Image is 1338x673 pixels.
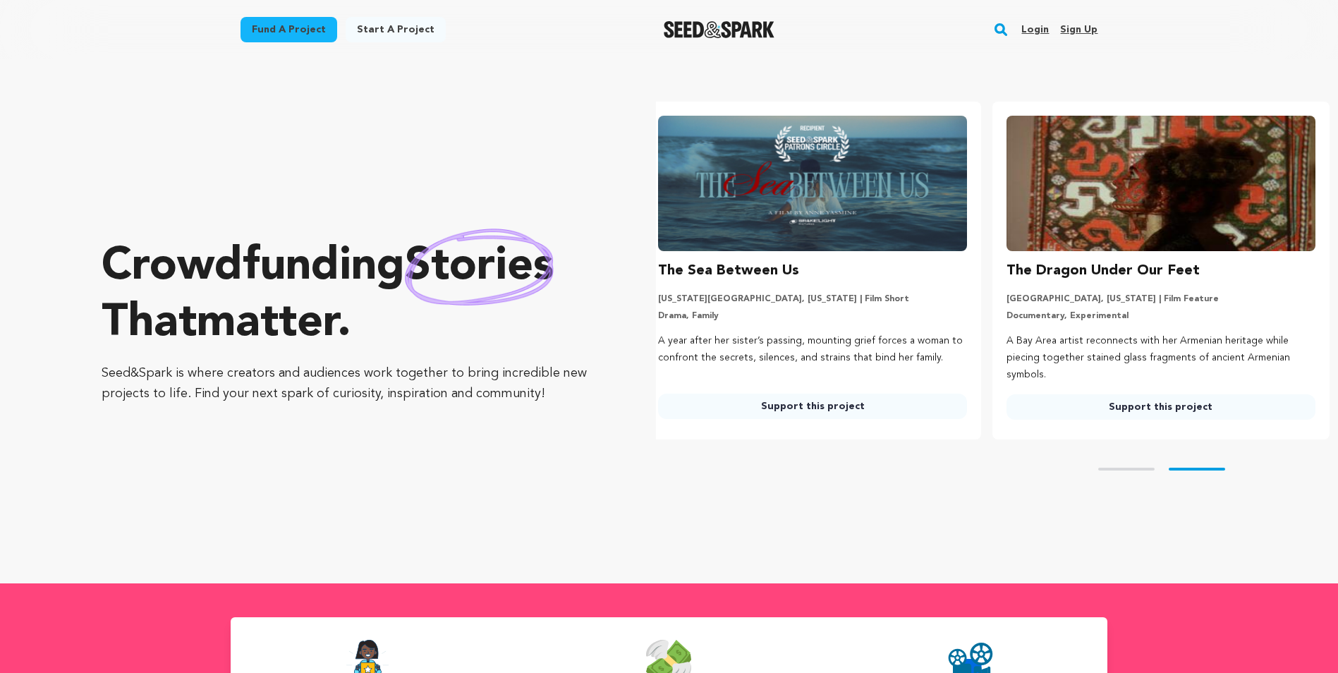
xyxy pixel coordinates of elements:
[658,310,967,322] p: Drama, Family
[664,21,774,38] a: Seed&Spark Homepage
[1006,394,1315,420] a: Support this project
[102,239,600,352] p: Crowdfunding that .
[1006,293,1315,305] p: [GEOGRAPHIC_DATA], [US_STATE] | Film Feature
[1006,116,1315,251] img: The Dragon Under Our Feet image
[405,229,554,305] img: hand sketched image
[664,21,774,38] img: Seed&Spark Logo Dark Mode
[1060,18,1097,41] a: Sign up
[1006,310,1315,322] p: Documentary, Experimental
[197,301,337,346] span: matter
[658,394,967,419] a: Support this project
[346,17,446,42] a: Start a project
[658,333,967,367] p: A year after her sister’s passing, mounting grief forces a woman to confront the secrets, silence...
[1021,18,1049,41] a: Login
[102,363,600,404] p: Seed&Spark is where creators and audiences work together to bring incredible new projects to life...
[658,116,967,251] img: The Sea Between Us image
[241,17,337,42] a: Fund a project
[1006,333,1315,383] p: A Bay Area artist reconnects with her Armenian heritage while piecing together stained glass frag...
[1006,260,1200,282] h3: The Dragon Under Our Feet
[658,293,967,305] p: [US_STATE][GEOGRAPHIC_DATA], [US_STATE] | Film Short
[658,260,799,282] h3: The Sea Between Us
